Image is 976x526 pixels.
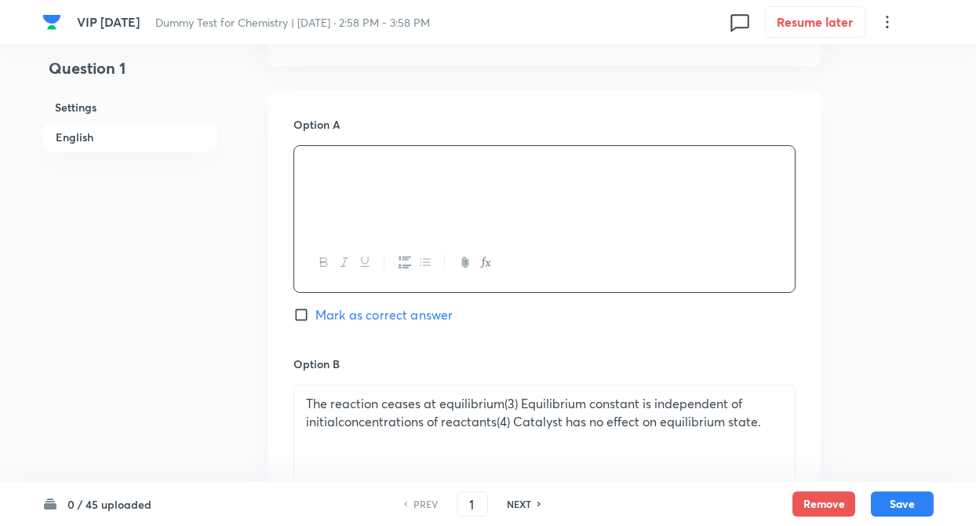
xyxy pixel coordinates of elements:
[42,13,64,31] a: Company Logo
[42,57,218,93] h4: Question 1
[871,491,934,517] button: Save
[507,497,531,511] h6: NEXT
[42,13,61,31] img: Company Logo
[67,496,151,513] h6: 0 / 45 uploaded
[315,305,453,324] span: Mark as correct answer
[77,13,140,30] span: VIP [DATE]
[293,356,796,372] h6: Option B
[306,168,307,169] img: 08-10-25-09:47:15-AM
[765,6,865,38] button: Resume later
[155,15,430,30] span: Dummy Test for Chemistry | [DATE] · 2:58 PM - 3:58 PM
[792,491,855,517] button: Remove
[42,122,218,152] h6: English
[413,497,438,511] h6: PREV
[306,395,783,430] p: The reaction ceases at equilibrium(3) Equilibrium constant is independent of initialconcentration...
[42,93,218,122] h6: Settings
[293,116,796,133] h6: Option A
